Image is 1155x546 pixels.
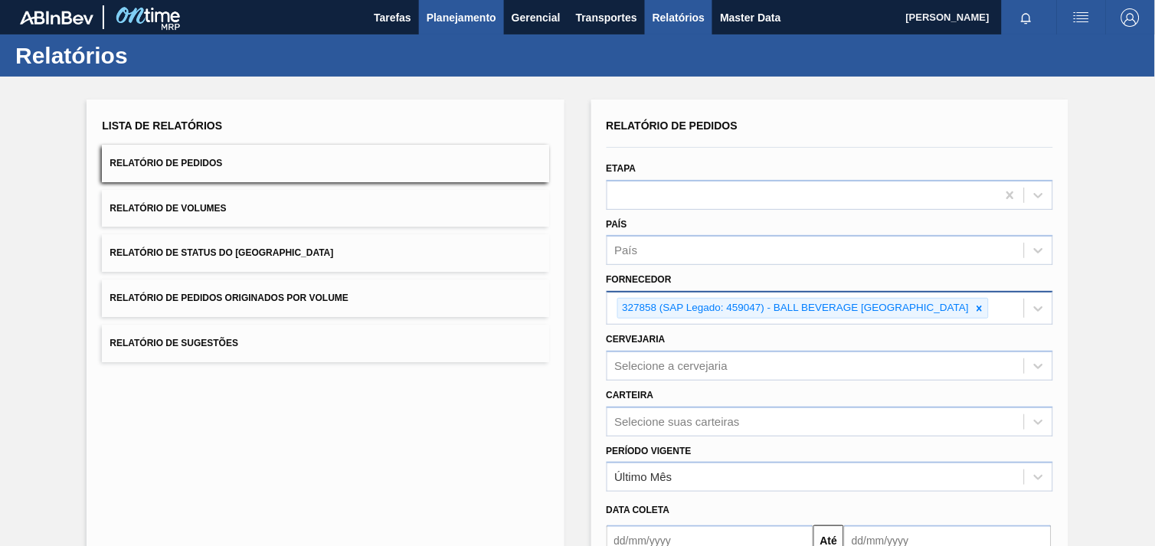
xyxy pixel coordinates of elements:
[110,203,226,214] span: Relatório de Volumes
[615,359,728,372] div: Selecione a cervejaria
[615,415,740,428] div: Selecione suas carteiras
[110,293,348,303] span: Relatório de Pedidos Originados por Volume
[102,190,548,227] button: Relatório de Volumes
[607,334,666,345] label: Cervejaria
[618,299,972,318] div: 327858 (SAP Legado: 459047) - BALL BEVERAGE [GEOGRAPHIC_DATA]
[102,325,548,362] button: Relatório de Sugestões
[653,8,705,27] span: Relatórios
[374,8,411,27] span: Tarefas
[615,244,638,257] div: País
[607,390,654,401] label: Carteira
[110,158,222,168] span: Relatório de Pedidos
[607,163,636,174] label: Etapa
[607,274,672,285] label: Fornecedor
[102,280,548,317] button: Relatório de Pedidos Originados por Volume
[607,219,627,230] label: País
[1002,7,1051,28] button: Notificações
[576,8,637,27] span: Transportes
[615,471,672,484] div: Último Mês
[512,8,561,27] span: Gerencial
[720,8,780,27] span: Master Data
[427,8,496,27] span: Planejamento
[1072,8,1091,27] img: userActions
[20,11,93,25] img: TNhmsLtSVTkK8tSr43FrP2fwEKptu5GPRR3wAAAABJRU5ErkJggg==
[110,338,238,348] span: Relatório de Sugestões
[102,119,222,132] span: Lista de Relatórios
[102,234,548,272] button: Relatório de Status do [GEOGRAPHIC_DATA]
[15,47,287,64] h1: Relatórios
[102,145,548,182] button: Relatório de Pedidos
[607,446,692,456] label: Período Vigente
[607,119,738,132] span: Relatório de Pedidos
[607,505,670,515] span: Data coleta
[1121,8,1140,27] img: Logout
[110,247,333,258] span: Relatório de Status do [GEOGRAPHIC_DATA]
